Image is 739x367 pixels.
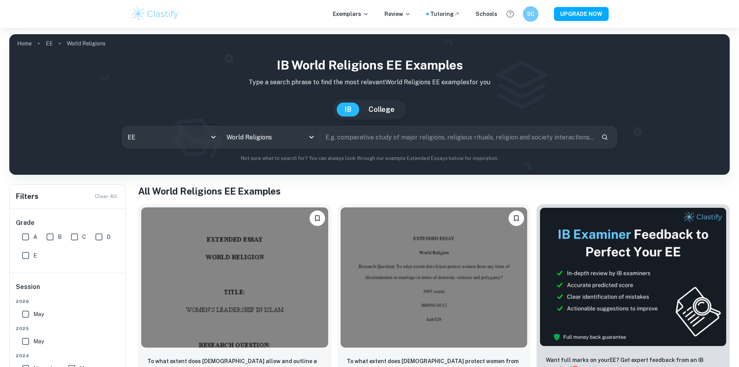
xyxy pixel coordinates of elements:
h6: Session [16,282,120,298]
span: 2025 [16,325,120,332]
input: E.g. comparative study of major religions, religious rituals, religion and society interactions... [320,126,595,148]
div: EE [122,126,221,148]
h1: IB World Religions EE examples [16,56,723,75]
button: Bookmark [310,210,325,226]
span: May [33,310,44,318]
img: World Religions EE example thumbnail: To what extent does Islam protect women [341,207,528,348]
span: A [33,233,37,241]
p: Not sure what to search for? You can always look through our example Extended Essays below for in... [16,155,723,162]
a: Tutoring [430,10,460,18]
span: C [82,233,86,241]
p: Exemplars [333,10,369,18]
img: profile cover [9,34,730,175]
a: Home [17,38,32,49]
p: Type a search phrase to find the most relevant World Religions EE examples for you [16,78,723,87]
button: UPGRADE NOW [554,7,609,21]
span: 2024 [16,352,120,359]
img: World Religions EE example thumbnail: To what extent does Islam allow and outl [141,207,328,348]
p: World Religions [67,39,106,48]
p: Review [384,10,411,18]
span: 2026 [16,298,120,305]
span: D [107,233,111,241]
h6: Grade [16,218,120,228]
button: IB [337,103,359,117]
button: College [361,103,402,117]
span: B [58,233,62,241]
a: Schools [476,10,497,18]
h1: All World Religions EE Examples [138,184,730,198]
button: Search [598,130,611,144]
button: Help and Feedback [504,7,517,21]
button: Open [306,132,317,143]
h6: Filters [16,191,38,202]
button: SC [523,6,538,22]
a: EE [46,38,53,49]
h6: SC [526,10,535,18]
span: May [33,337,44,346]
span: E [33,251,37,260]
button: Bookmark [509,210,524,226]
img: Thumbnail [540,207,727,346]
img: Clastify logo [131,6,180,22]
